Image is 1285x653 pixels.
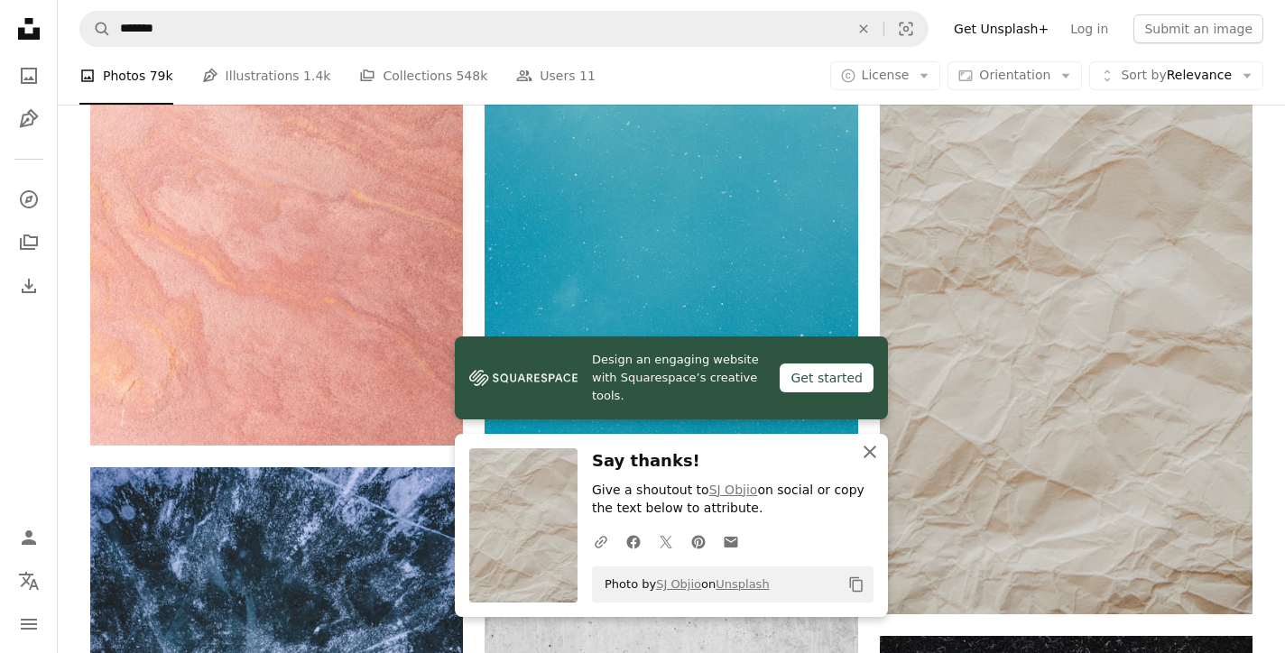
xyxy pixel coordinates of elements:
a: white clouds and blue skies [485,129,857,145]
span: Relevance [1121,67,1232,85]
a: Share on Facebook [617,523,650,559]
a: Unsplash [716,577,769,591]
a: Log in / Sign up [11,520,47,556]
button: Language [11,563,47,599]
p: Give a shoutout to on social or copy the text below to attribute. [592,482,874,518]
span: 1.4k [303,66,330,86]
button: Submit an image [1133,14,1263,43]
img: file-1606177908946-d1eed1cbe4f5image [469,364,578,391]
button: Orientation [948,61,1082,90]
span: 548k [456,66,487,86]
a: Share over email [715,523,747,559]
img: white and gray floral textile [880,55,1253,614]
a: Log in [1059,14,1119,43]
button: Clear [844,12,883,46]
span: License [862,68,910,82]
a: Download History [11,268,47,304]
a: Share on Pinterest [682,523,715,559]
button: Sort byRelevance [1089,61,1263,90]
a: SJ Objio [656,577,701,591]
a: Get Unsplash+ [943,14,1059,43]
a: Design an engaging website with Squarespace’s creative tools.Get started [455,336,888,419]
button: Menu [11,606,47,642]
a: Share on Twitter [650,523,682,559]
a: Explore [11,181,47,217]
a: Home — Unsplash [11,11,47,51]
a: SJ Objio [709,483,758,497]
a: Users 11 [516,47,596,105]
a: Illustrations 1.4k [202,47,331,105]
h3: Say thanks! [592,448,874,474]
a: a black and white photo of a concrete wall [485,606,857,622]
button: Visual search [884,12,928,46]
button: Search Unsplash [80,12,111,46]
span: Design an engaging website with Squarespace’s creative tools. [592,351,765,405]
button: License [830,61,941,90]
a: Collections [11,225,47,261]
span: 11 [579,66,596,86]
a: a skateboarder is riding on a pink surface [90,158,463,174]
a: white and gray floral textile [880,326,1253,342]
a: Collections 548k [359,47,487,105]
span: Sort by [1121,68,1166,82]
span: Photo by on [596,570,770,599]
button: Copy to clipboard [841,569,872,600]
a: Photos [11,58,47,94]
span: Orientation [979,68,1050,82]
a: Illustrations [11,101,47,137]
div: Get started [780,363,874,392]
form: Find visuals sitewide [79,11,929,47]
